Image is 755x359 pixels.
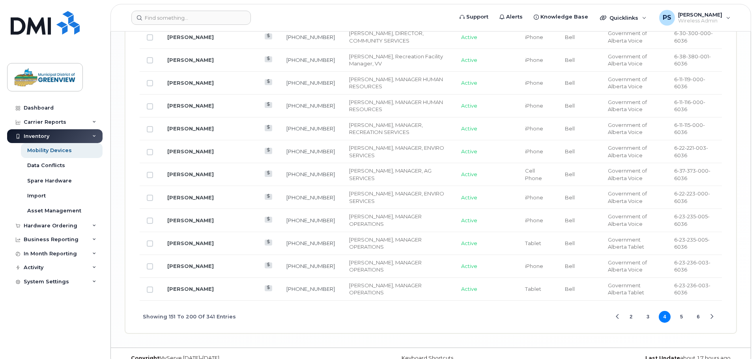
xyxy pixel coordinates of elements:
a: [PHONE_NUMBER] [286,57,335,63]
span: Active [461,57,477,63]
span: 6-23-236-003-6036 [674,259,710,273]
span: Active [461,80,477,86]
a: Knowledge Base [528,9,594,25]
a: View Last Bill [265,125,272,131]
button: Page 4 [659,311,671,323]
div: [PERSON_NAME], MANAGER, ENVIRO SERVICES [349,144,447,159]
a: View Last Bill [265,33,272,39]
a: [PERSON_NAME] [167,263,214,269]
div: [PERSON_NAME], MANAGER HUMAN RESOURCES [349,99,447,113]
span: Active [461,34,477,40]
span: 6-11-116-000-6036 [674,99,705,113]
span: Bell [565,171,575,177]
a: [PERSON_NAME] [167,125,214,132]
a: [PHONE_NUMBER] [286,171,335,177]
a: [PHONE_NUMBER] [286,80,335,86]
span: 6-38-380-001-6036 [674,53,711,67]
div: Quicklinks [594,10,652,26]
div: [PERSON_NAME], MANAGER, RECREATION SERVICES [349,121,447,136]
div: [PERSON_NAME], MANAGER HUMAN RESOURCES [349,76,447,90]
span: Bell [565,34,575,40]
a: [PHONE_NUMBER] [286,34,335,40]
span: 6-37-373-000-6036 [674,167,710,181]
div: [PERSON_NAME], MANAGER OPERATIONS [349,213,447,227]
span: 6-23-235-005-6036 [674,236,710,250]
input: Find something... [131,11,251,25]
span: Active [461,102,477,109]
a: View Last Bill [265,194,272,200]
span: Bell [565,240,575,246]
span: Tablet [525,240,541,246]
span: iPhone [525,57,543,63]
a: View Last Bill [265,171,272,177]
span: Support [466,13,488,21]
span: Bell [565,217,575,223]
div: [PERSON_NAME], MANAGER, ENVIRO SERVICES [349,190,447,205]
a: [PERSON_NAME] [167,171,214,177]
a: View Last Bill [265,217,272,223]
a: [PHONE_NUMBER] [286,263,335,269]
span: 6-22-221-003-6036 [674,145,708,158]
a: [PERSON_NAME] [167,240,214,246]
a: [PHONE_NUMBER] [286,102,335,109]
span: Government of Alberta Voice [608,99,647,113]
a: Alerts [494,9,528,25]
a: [PHONE_NUMBER] [286,286,335,292]
a: View Last Bill [265,262,272,268]
span: Bell [565,286,575,292]
span: Government of Alberta Voice [608,53,647,67]
a: View Last Bill [265,240,272,246]
a: [PERSON_NAME] [167,286,214,292]
a: [PERSON_NAME] [167,194,214,201]
a: [PERSON_NAME] [167,34,214,40]
a: View Last Bill [265,56,272,62]
span: Government of Alberta Voice [608,213,647,227]
span: Bell [565,194,575,201]
span: [PERSON_NAME] [678,11,722,18]
span: 6-23-235-005-6036 [674,213,710,227]
span: Tablet [525,286,541,292]
span: Government of Alberta Voice [608,76,647,90]
span: iPhone [525,125,543,132]
a: [PERSON_NAME] [167,102,214,109]
span: Bell [565,80,575,86]
span: Bell [565,125,575,132]
a: [PHONE_NUMBER] [286,217,335,223]
span: Bell [565,57,575,63]
a: [PHONE_NUMBER] [286,148,335,154]
span: Bell [565,102,575,109]
span: Active [461,263,477,269]
button: Page 5 [676,311,688,323]
span: Government of Alberta Voice [608,145,647,158]
span: Government of Alberta Voice [608,122,647,136]
a: [PERSON_NAME] [167,57,214,63]
a: View Last Bill [265,102,272,108]
div: [PERSON_NAME], Recreation Facility Manager, VV [349,53,447,67]
button: Page 2 [625,311,637,323]
a: [PERSON_NAME] [167,80,214,86]
button: Next Page [706,311,718,323]
span: iPhone [525,34,543,40]
span: Active [461,148,477,154]
span: Government of Alberta Voice [608,167,647,181]
span: Government of Alberta Voice [608,190,647,204]
span: Cell Phone [525,167,542,181]
div: [PERSON_NAME], MANAGER OPERATIONS [349,259,447,273]
button: Page 3 [642,311,654,323]
div: Peter Stoodley [654,10,736,26]
span: Government Alberta Tablet [608,236,644,250]
span: Active [461,286,477,292]
a: View Last Bill [265,79,272,85]
a: [PHONE_NUMBER] [286,240,335,246]
span: iPhone [525,194,543,201]
a: Support [454,9,494,25]
a: [PERSON_NAME] [167,148,214,154]
span: Showing 151 To 200 Of 341 Entries [143,311,236,323]
a: View Last Bill [265,148,272,154]
span: iPhone [525,80,543,86]
span: Government of Alberta Voice [608,259,647,273]
span: 6-23-236-003-6036 [674,282,710,296]
span: Wireless Admin [678,18,722,24]
span: iPhone [525,148,543,154]
span: Knowledge Base [540,13,588,21]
